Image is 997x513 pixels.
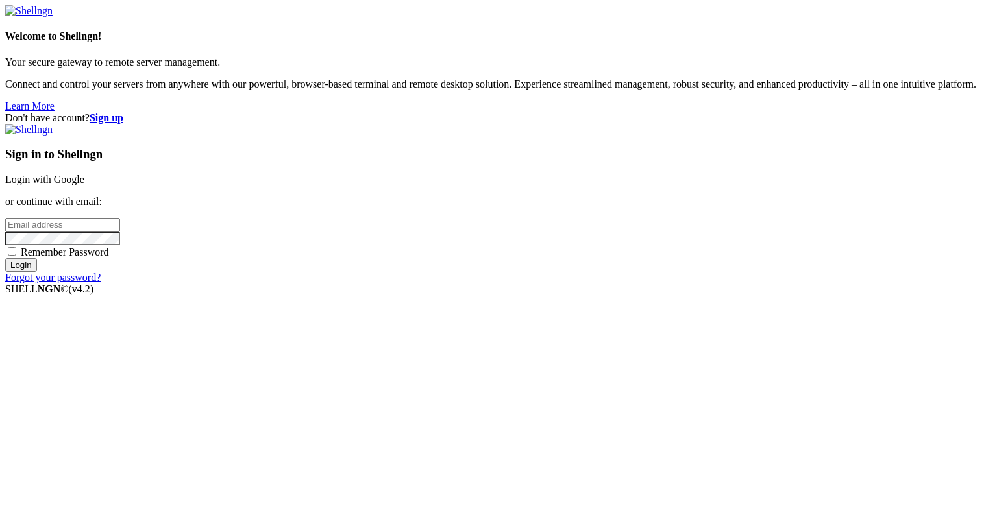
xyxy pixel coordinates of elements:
a: Login with Google [5,174,84,185]
img: Shellngn [5,5,53,17]
a: Sign up [90,112,123,123]
a: Learn More [5,101,55,112]
span: Remember Password [21,246,109,257]
img: Shellngn [5,124,53,136]
input: Remember Password [8,247,16,256]
input: Email address [5,218,120,232]
div: Don't have account? [5,112,992,124]
h4: Welcome to Shellngn! [5,30,992,42]
span: 4.2.0 [69,283,94,294]
p: or continue with email: [5,196,992,208]
b: NGN [38,283,61,294]
input: Login [5,258,37,272]
p: Your secure gateway to remote server management. [5,56,992,68]
p: Connect and control your servers from anywhere with our powerful, browser-based terminal and remo... [5,78,992,90]
span: SHELL © [5,283,93,294]
a: Forgot your password? [5,272,101,283]
h3: Sign in to Shellngn [5,147,992,161]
